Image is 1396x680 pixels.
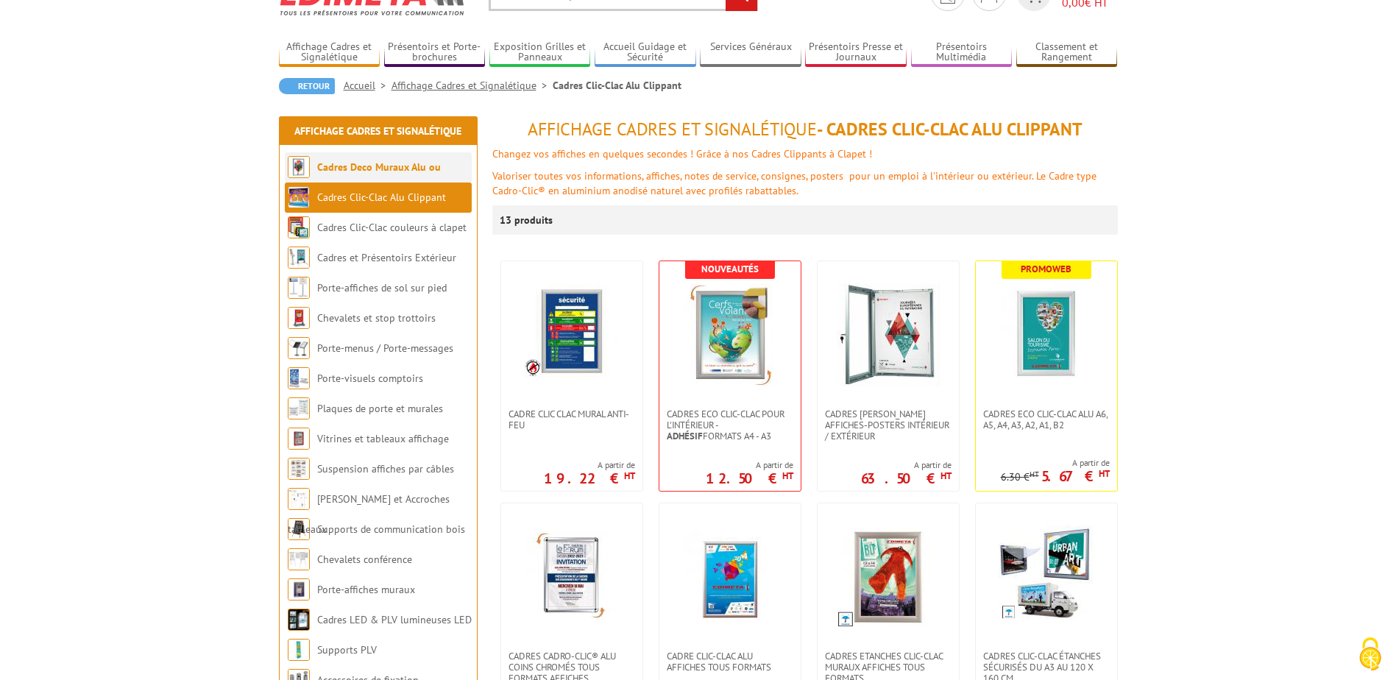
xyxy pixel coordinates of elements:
[553,78,681,93] li: Cadres Clic-Clac Alu Clippant
[659,408,801,442] a: Cadres Eco Clic-Clac pour l'intérieur -Adhésifformats A4 - A3
[544,474,635,483] p: 19.22 €
[706,474,793,483] p: 12.50 €
[317,432,449,445] a: Vitrines et tableaux affichage
[999,525,1094,621] img: Cadres Clic-Clac Étanches Sécurisés du A3 au 120 x 160 cm
[288,247,310,269] img: Cadres et Présentoirs Extérieur
[1344,630,1396,680] button: Cookies (fenêtre modale)
[1021,263,1071,275] b: Promoweb
[317,643,377,656] a: Supports PLV
[288,492,450,536] a: [PERSON_NAME] et Accroches tableaux
[700,40,801,65] a: Services Généraux
[288,367,310,389] img: Porte-visuels comptoirs
[678,525,782,628] img: Cadre Clic-Clac Alu affiches tous formats
[317,553,412,566] a: Chevalets conférence
[288,609,310,631] img: Cadres LED & PLV lumineuses LED
[805,40,907,65] a: Présentoirs Presse et Journaux
[489,40,591,65] a: Exposition Grilles et Panneaux
[861,474,952,483] p: 63.50 €
[818,408,959,442] a: Cadres [PERSON_NAME] affiches-posters intérieur / extérieur
[288,578,310,601] img: Porte-affiches muraux
[288,156,310,178] img: Cadres Deco Muraux Alu ou Bois
[288,428,310,450] img: Vitrines et tableaux affichage
[279,78,335,94] a: Retour
[384,40,486,65] a: Présentoirs et Porte-brochures
[837,283,940,386] img: Cadres vitrines affiches-posters intérieur / extérieur
[528,118,817,141] span: Affichage Cadres et Signalétique
[288,160,441,204] a: Cadres Deco Muraux Alu ou [GEOGRAPHIC_DATA]
[279,40,380,65] a: Affichage Cadres et Signalétique
[288,216,310,238] img: Cadres Clic-Clac couleurs à clapet
[667,408,793,442] span: Cadres Eco Clic-Clac pour l'intérieur - formats A4 - A3
[524,283,620,379] img: Cadre CLIC CLAC Mural ANTI-FEU
[317,341,453,355] a: Porte-menus / Porte-messages
[288,307,310,329] img: Chevalets et stop trottoirs
[317,402,443,415] a: Plaques de porte et murales
[1001,457,1110,469] span: A partir de
[624,470,635,482] sup: HT
[492,147,872,160] font: Changez vos affiches en quelques secondes ! Grâce à nos Cadres Clippants à Clapet !
[1352,636,1389,673] img: Cookies (fenêtre modale)
[317,191,446,204] a: Cadres Clic-Clac Alu Clippant
[701,263,759,275] b: Nouveautés
[501,408,642,431] a: Cadre CLIC CLAC Mural ANTI-FEU
[317,251,456,264] a: Cadres et Présentoirs Extérieur
[288,337,310,359] img: Porte-menus / Porte-messages
[667,651,793,673] span: Cadre Clic-Clac Alu affiches tous formats
[344,79,391,92] a: Accueil
[520,525,623,628] img: Cadres Cadro-Clic® Alu coins chromés tous formats affiches
[1030,469,1039,479] sup: HT
[391,79,553,92] a: Affichage Cadres et Signalétique
[837,525,940,628] img: Cadres Etanches Clic-Clac muraux affiches tous formats
[288,639,310,661] img: Supports PLV
[1016,40,1118,65] a: Classement et Rangement
[595,40,696,65] a: Accueil Guidage et Sécurité
[294,124,461,138] a: Affichage Cadres et Signalétique
[706,459,793,471] span: A partir de
[983,408,1110,431] span: Cadres Eco Clic-Clac alu A6, A5, A4, A3, A2, A1, B2
[995,283,1098,386] img: Cadres Eco Clic-Clac alu A6, A5, A4, A3, A2, A1, B2
[1099,467,1110,480] sup: HT
[940,470,952,482] sup: HT
[782,470,793,482] sup: HT
[500,205,555,235] p: 13 produits
[288,488,310,510] img: Cimaises et Accroches tableaux
[911,40,1013,65] a: Présentoirs Multimédia
[317,221,467,234] a: Cadres Clic-Clac couleurs à clapet
[825,408,952,442] span: Cadres [PERSON_NAME] affiches-posters intérieur / extérieur
[317,372,423,385] a: Porte-visuels comptoirs
[492,169,1096,197] font: Valoriser toutes vos informations, affiches, notes de service, consignes, posters pour un emploi ...
[678,283,782,386] img: Cadres Eco Clic-Clac pour l'intérieur - <strong>Adhésif</strong> formats A4 - A3
[1001,472,1039,483] p: 6.30 €
[317,583,415,596] a: Porte-affiches muraux
[317,281,447,294] a: Porte-affiches de sol sur pied
[1041,472,1110,481] p: 5.67 €
[288,458,310,480] img: Suspension affiches par câbles
[317,523,465,536] a: Supports de communication bois
[317,613,472,626] a: Cadres LED & PLV lumineuses LED
[492,120,1118,139] h1: - Cadres Clic-Clac Alu Clippant
[288,277,310,299] img: Porte-affiches de sol sur pied
[317,311,436,325] a: Chevalets et stop trottoirs
[976,408,1117,431] a: Cadres Eco Clic-Clac alu A6, A5, A4, A3, A2, A1, B2
[659,651,801,673] a: Cadre Clic-Clac Alu affiches tous formats
[544,459,635,471] span: A partir de
[288,548,310,570] img: Chevalets conférence
[288,397,310,419] img: Plaques de porte et murales
[667,430,703,442] strong: Adhésif
[861,459,952,471] span: A partir de
[509,408,635,431] span: Cadre CLIC CLAC Mural ANTI-FEU
[317,462,454,475] a: Suspension affiches par câbles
